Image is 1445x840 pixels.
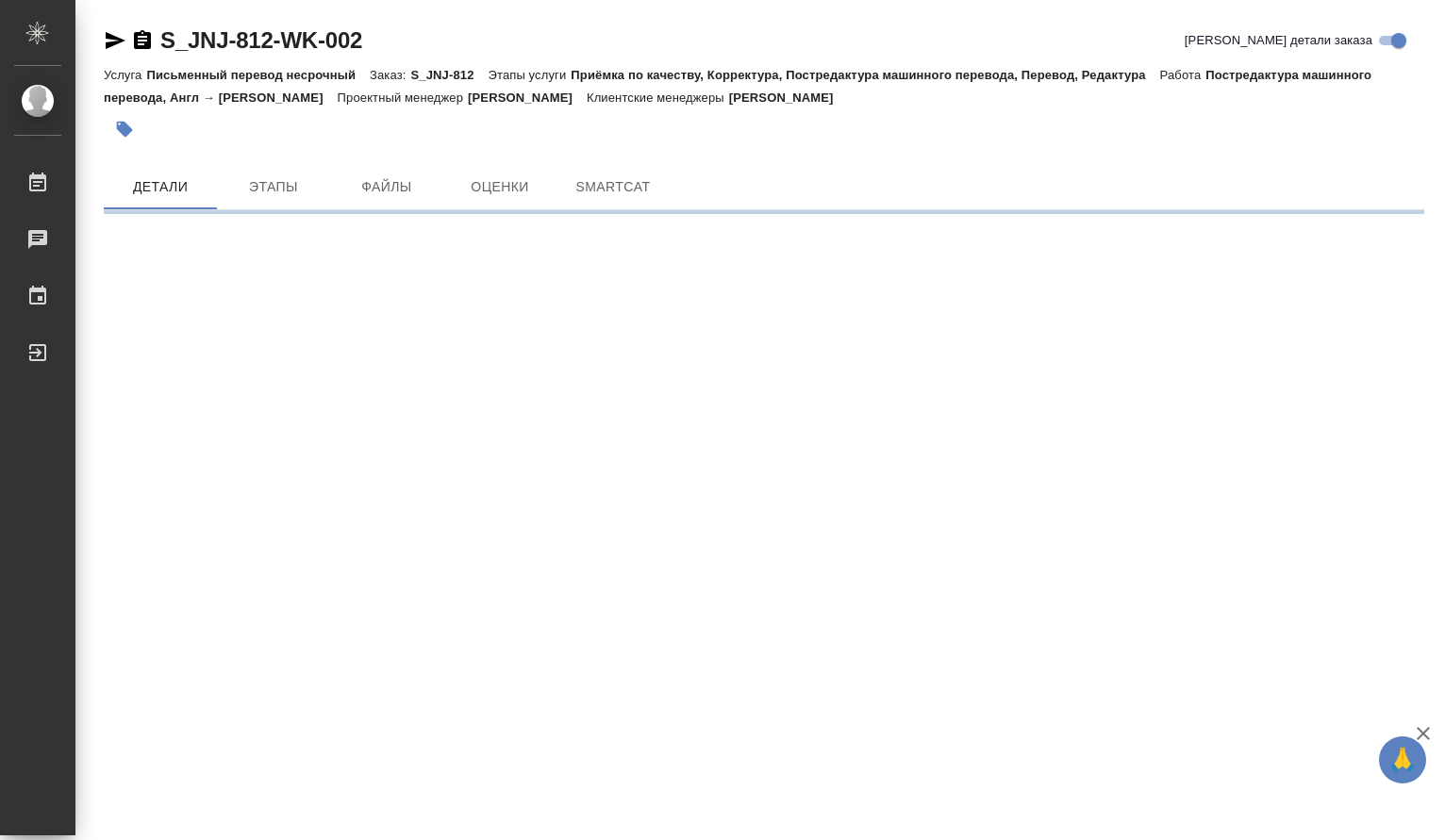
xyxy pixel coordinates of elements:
[131,29,154,52] button: Скопировать ссылку
[729,91,848,105] p: [PERSON_NAME]
[228,175,319,199] span: Этапы
[115,175,206,199] span: Детали
[104,29,126,52] button: Скопировать ссылку для ЯМессенджера
[341,175,432,199] span: Файлы
[104,108,145,150] button: Добавить тэг
[489,68,572,82] p: Этапы услуги
[1160,68,1206,82] p: Работа
[338,91,468,105] p: Проектный менеджер
[568,175,658,199] span: SmartCat
[455,175,545,199] span: Оценки
[468,91,587,105] p: [PERSON_NAME]
[160,27,362,53] a: S_JNJ-812-WK-002
[146,68,370,82] p: Письменный перевод несрочный
[104,68,146,82] p: Услуга
[1185,31,1372,50] span: [PERSON_NAME] детали заказа
[1387,740,1419,780] span: 🙏
[1379,736,1426,783] button: 🙏
[587,91,729,105] p: Клиентские менеджеры
[410,68,488,82] p: S_JNJ-812
[571,68,1159,82] p: Приёмка по качеству, Корректура, Постредактура машинного перевода, Перевод, Редактура
[370,68,410,82] p: Заказ:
